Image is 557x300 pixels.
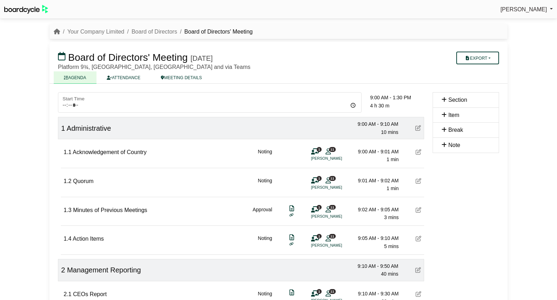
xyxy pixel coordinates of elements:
span: 1 [317,205,322,210]
a: [PERSON_NAME] [500,5,553,14]
span: Section [448,97,467,103]
span: 1 [317,289,322,294]
span: 2.1 [64,291,71,297]
span: Minutes of Previous Meetings [73,207,147,213]
span: 10 mins [381,129,398,135]
span: 11 [329,147,336,152]
img: BoardcycleBlackGreen-aaafeed430059cb809a45853b8cf6d952af9d84e6e89e1f1685b34bfd5cb7d64.svg [4,5,48,14]
div: 9:00 AM - 9:10 AM [349,120,398,128]
span: 2 [61,266,65,274]
li: [PERSON_NAME] [311,184,364,190]
span: 1 min [387,186,399,191]
span: Administrative [67,124,111,132]
span: Acknowledgement of Country [73,149,147,155]
span: 11 [329,176,336,181]
span: CEOs Report [73,291,107,297]
span: 1.1 [64,149,71,155]
div: 9:10 AM - 9:30 AM [349,290,399,298]
span: [PERSON_NAME] [500,6,547,12]
span: 1 min [387,157,399,162]
div: 9:10 AM - 9:50 AM [349,262,398,270]
span: 1.4 [64,236,71,242]
span: 1 [317,176,322,181]
div: 9:05 AM - 9:10 AM [349,234,399,242]
div: Noting [258,234,272,250]
span: 1.2 [64,178,71,184]
span: Management Reporting [67,266,141,274]
span: 1 [317,147,322,152]
span: 1.3 [64,207,71,213]
div: 9:00 AM - 9:01 AM [349,148,399,155]
span: Break [448,127,463,133]
a: MEETING DETAILS [151,71,212,84]
span: 5 mins [384,243,399,249]
li: [PERSON_NAME] [311,213,364,219]
span: 3 mins [384,214,399,220]
li: [PERSON_NAME] [311,242,364,248]
a: Board of Directors [131,29,177,35]
span: 40 mins [381,271,398,277]
div: Noting [258,148,272,164]
span: 4 h 30 m [370,103,389,108]
span: 1 [61,124,65,132]
li: [PERSON_NAME] [311,155,364,161]
a: Your Company Limited [67,29,124,35]
span: Platform 9¾, [GEOGRAPHIC_DATA], [GEOGRAPHIC_DATA] and via Teams [58,64,250,70]
div: 9:01 AM - 9:02 AM [349,177,399,184]
div: Approval [253,206,272,222]
a: AGENDA [54,71,96,84]
span: Item [448,112,459,118]
li: Board of Directors' Meeting [177,27,253,36]
span: 11 [329,205,336,210]
span: 1 [317,234,322,239]
span: Quorum [73,178,94,184]
div: 9:00 AM - 1:30 PM [370,94,424,101]
button: Export [456,52,499,64]
span: 11 [329,234,336,239]
a: ATTENDANCE [96,71,151,84]
div: 9:02 AM - 9:05 AM [349,206,399,213]
span: Board of Directors' Meeting [68,52,188,63]
div: Noting [258,177,272,193]
span: Note [448,142,460,148]
span: Action Items [73,236,104,242]
div: [DATE] [190,54,213,63]
nav: breadcrumb [54,27,253,36]
span: 11 [329,289,336,294]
